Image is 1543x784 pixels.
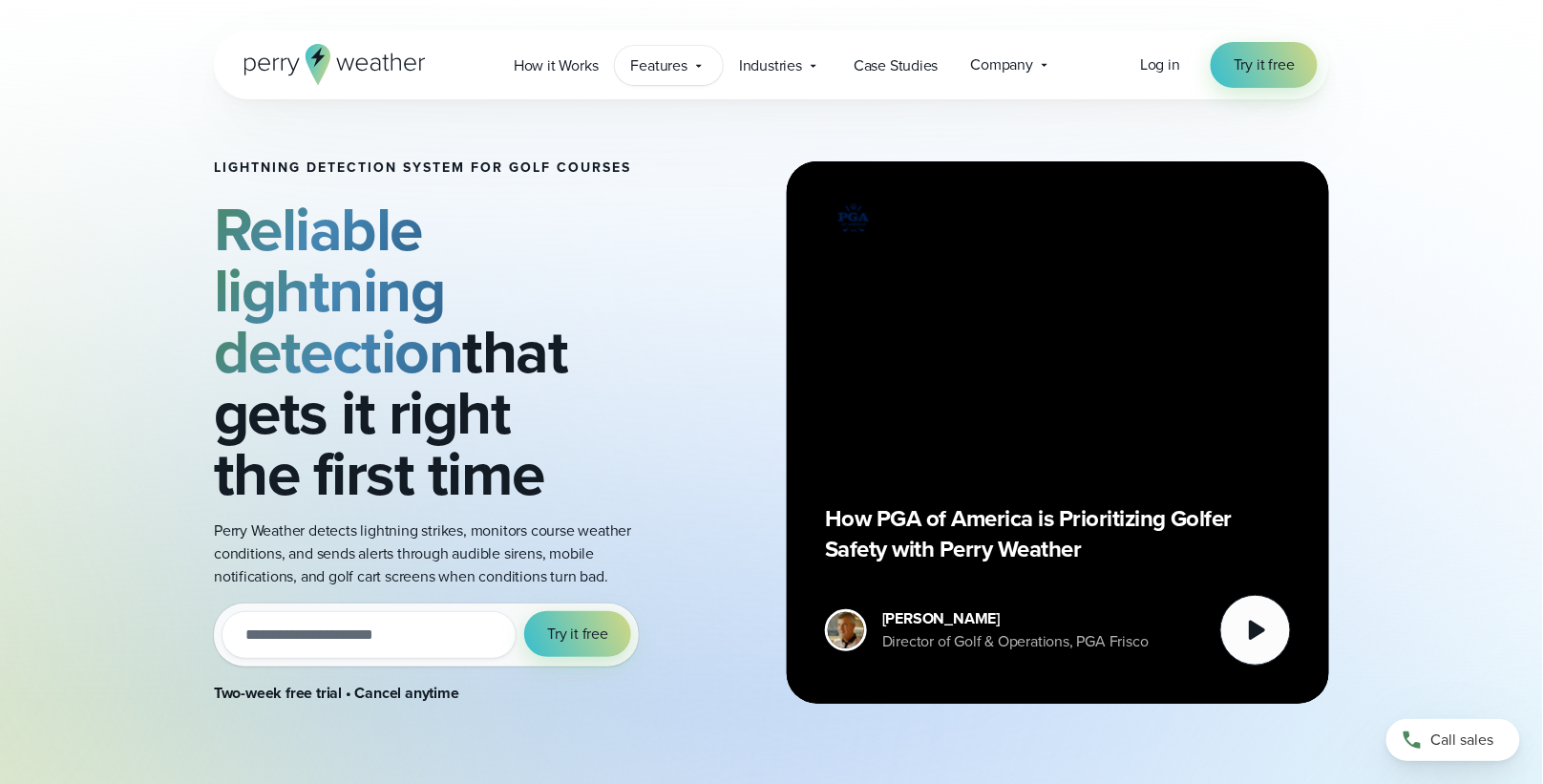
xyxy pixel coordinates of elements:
span: Try it free [1234,53,1295,76]
a: Call sales [1386,719,1520,761]
span: Case Studies [854,54,939,77]
button: Try it free [524,611,631,657]
a: Case Studies [837,46,955,85]
h2: that gets it right the first time [214,199,661,504]
p: How PGA of America is Prioritizing Golfer Safety with Perry Weather [825,503,1291,564]
span: Company [971,53,1034,76]
strong: Reliable lightning detection [214,184,463,396]
span: Log in [1140,53,1180,75]
a: How it Works [497,46,615,85]
div: Director of Golf & Operations, PGA Frisco [882,630,1149,653]
div: [PERSON_NAME] [882,607,1149,630]
span: Call sales [1431,729,1494,752]
h1: Lightning detection system for golf courses [214,160,661,176]
p: Perry Weather detects lightning strikes, monitors course weather conditions, and sends alerts thr... [214,519,661,588]
a: Try it free [1211,42,1318,88]
span: Try it free [547,623,608,646]
img: Paul Earnest, Director of Golf & Operations, PGA Frisco Headshot [828,612,864,648]
span: Features [631,54,687,77]
strong: Two-week free trial • Cancel anytime [214,682,459,704]
span: How it Works [514,54,599,77]
a: Log in [1140,53,1180,76]
img: PGA.svg [825,200,882,236]
span: Industries [739,54,802,77]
